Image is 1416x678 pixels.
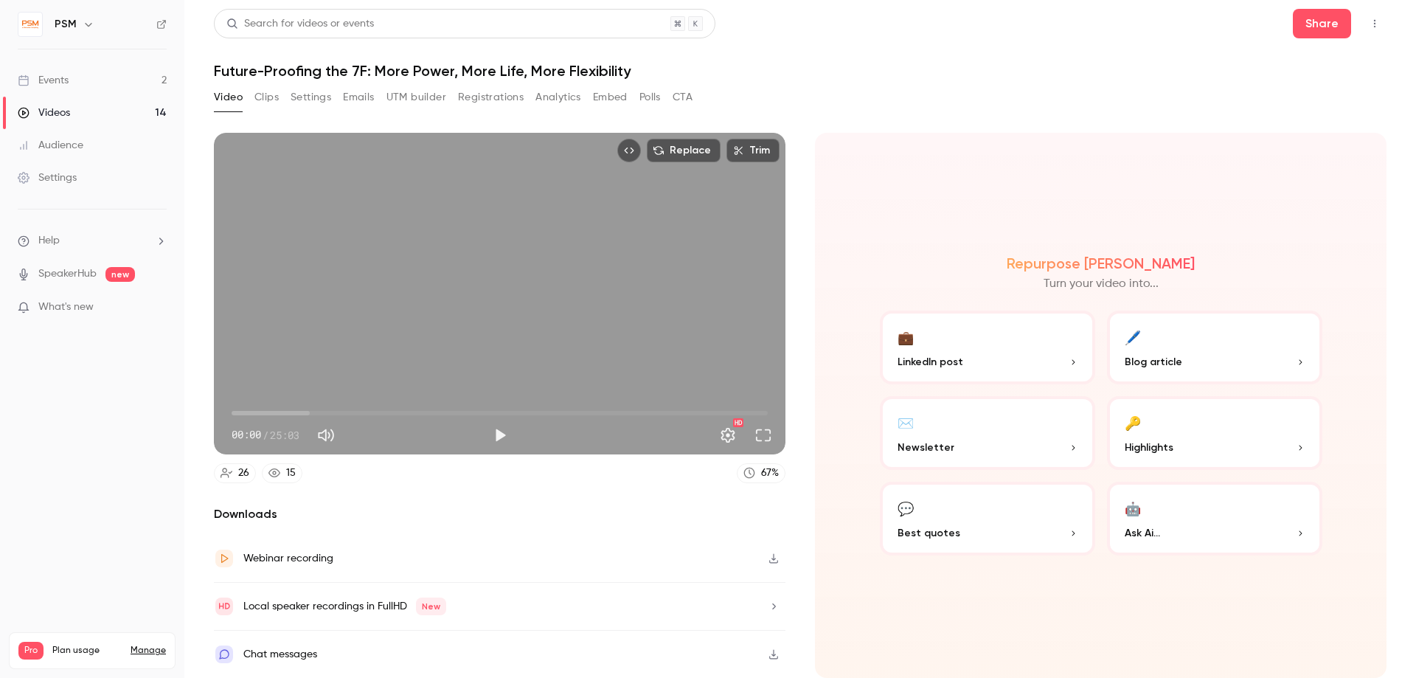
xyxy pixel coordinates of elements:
[52,645,122,657] span: Plan usage
[1125,497,1141,519] div: 🤖
[214,463,256,483] a: 26
[232,427,261,443] span: 00:00
[18,73,69,88] div: Events
[270,427,299,443] span: 25:03
[880,396,1095,470] button: ✉️Newsletter
[238,466,249,481] div: 26
[1125,325,1141,348] div: 🖊️
[713,421,743,450] button: Settings
[262,463,302,483] a: 15
[243,550,333,567] div: Webinar recording
[880,482,1095,556] button: 💬Best quotes
[1125,525,1160,541] span: Ask Ai...
[1107,482,1322,556] button: 🤖Ask Ai...
[214,86,243,109] button: Video
[214,62,1386,80] h1: Future-Proofing the 7F: More Power, More Life, More Flexibility
[898,497,914,519] div: 💬
[647,139,721,162] button: Replace
[1125,440,1173,455] span: Highlights
[243,646,317,663] div: Chat messages
[1107,396,1322,470] button: 🔑Highlights
[226,16,374,32] div: Search for videos or events
[18,642,44,660] span: Pro
[1107,311,1322,384] button: 🖊️Blog article
[535,86,581,109] button: Analytics
[254,86,279,109] button: Clips
[898,354,963,370] span: LinkedIn post
[1125,354,1182,370] span: Blog article
[105,267,135,282] span: new
[639,86,661,109] button: Polls
[1293,9,1351,38] button: Share
[263,427,268,443] span: /
[38,300,94,315] span: What's new
[131,645,166,657] a: Manage
[485,421,515,450] button: Play
[291,86,331,109] button: Settings
[286,466,296,481] div: 15
[673,86,693,109] button: CTA
[55,17,77,32] h6: PSM
[386,86,446,109] button: UTM builder
[1007,255,1195,272] h2: Repurpose [PERSON_NAME]
[38,266,97,282] a: SpeakerHub
[898,325,914,348] div: 💼
[232,427,299,443] div: 00:00
[18,233,167,249] li: help-dropdown-opener
[726,139,780,162] button: Trim
[737,463,785,483] a: 67%
[733,418,743,427] div: HD
[18,13,42,36] img: PSM
[18,138,83,153] div: Audience
[749,421,778,450] button: Full screen
[18,105,70,120] div: Videos
[311,421,341,450] button: Mute
[593,86,628,109] button: Embed
[1044,275,1159,293] p: Turn your video into...
[761,466,779,481] div: 67 %
[214,505,785,523] h2: Downloads
[617,139,641,162] button: Embed video
[343,86,374,109] button: Emails
[458,86,524,109] button: Registrations
[38,233,60,249] span: Help
[898,440,954,455] span: Newsletter
[18,170,77,185] div: Settings
[898,411,914,434] div: ✉️
[243,598,446,615] div: Local speaker recordings in FullHD
[1363,12,1386,35] button: Top Bar Actions
[880,311,1095,384] button: 💼LinkedIn post
[416,598,446,615] span: New
[898,525,960,541] span: Best quotes
[1125,411,1141,434] div: 🔑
